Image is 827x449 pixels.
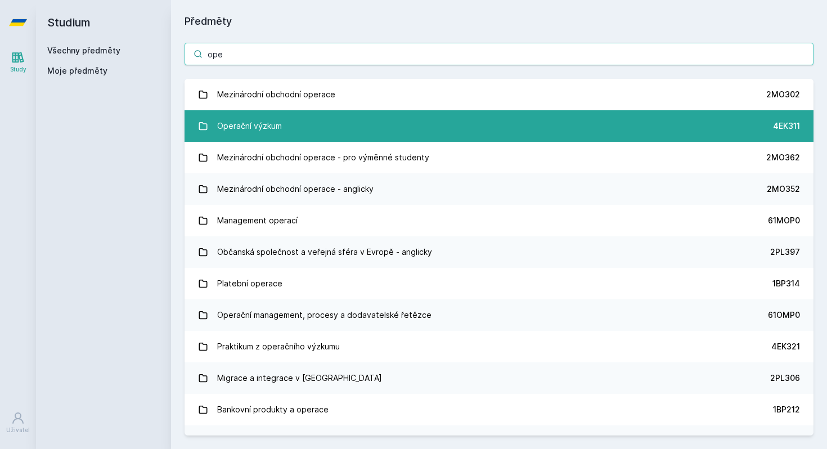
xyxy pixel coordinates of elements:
[185,142,813,173] a: Mezinárodní obchodní operace - pro výměnné studenty 2MO362
[217,241,432,263] div: Občanská společnost a veřejná sféra v Evropě - anglicky
[217,146,429,169] div: Mezinárodní obchodní operace - pro výměnné studenty
[768,215,800,226] div: 61MOP0
[766,89,800,100] div: 2MO302
[2,45,34,79] a: Study
[185,236,813,268] a: Občanská společnost a veřejná sféra v Evropě - anglicky 2PL397
[766,152,800,163] div: 2MO362
[771,341,800,352] div: 4EK321
[772,278,800,289] div: 1BP314
[217,209,298,232] div: Management operací
[767,183,800,195] div: 2MO352
[185,173,813,205] a: Mezinárodní obchodní operace - anglicky 2MO352
[217,335,340,358] div: Praktikum z operačního výzkumu
[217,304,432,326] div: Operační management, procesy a dodavatelské řetězce
[217,367,382,389] div: Migrace a integrace v [GEOGRAPHIC_DATA]
[185,299,813,331] a: Operační management, procesy a dodavatelské řetězce 61OMP0
[773,120,800,132] div: 4EK311
[217,83,335,106] div: Mezinárodní obchodní operace
[185,14,813,29] h1: Předměty
[217,115,282,137] div: Operační výzkum
[185,394,813,425] a: Bankovní produkty a operace 1BP212
[185,362,813,394] a: Migrace a integrace v [GEOGRAPHIC_DATA] 2PL306
[770,246,800,258] div: 2PL397
[10,65,26,74] div: Study
[47,65,107,77] span: Moje předměty
[217,178,374,200] div: Mezinárodní obchodní operace - anglicky
[768,309,800,321] div: 61OMP0
[185,79,813,110] a: Mezinárodní obchodní operace 2MO302
[185,268,813,299] a: Platební operace 1BP314
[185,205,813,236] a: Management operací 61MOP0
[2,406,34,440] a: Uživatel
[6,426,30,434] div: Uživatel
[47,46,120,55] a: Všechny předměty
[773,404,800,415] div: 1BP212
[185,43,813,65] input: Název nebo ident předmětu…
[185,331,813,362] a: Praktikum z operačního výzkumu 4EK321
[185,110,813,142] a: Operační výzkum 4EK311
[217,272,282,295] div: Platební operace
[770,372,800,384] div: 2PL306
[217,398,329,421] div: Bankovní produkty a operace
